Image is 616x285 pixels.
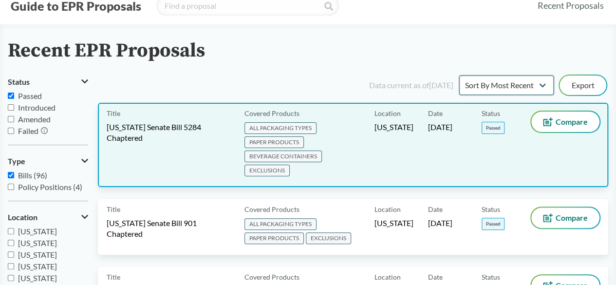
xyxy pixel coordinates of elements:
span: Date [428,108,443,118]
span: [US_STATE] [374,218,413,228]
input: [US_STATE] [8,228,14,234]
input: [US_STATE] [8,240,14,246]
span: PAPER PRODUCTS [244,232,304,244]
span: [US_STATE] [18,250,57,259]
button: Status [8,74,88,90]
span: Passed [18,91,42,100]
button: Compare [531,208,599,228]
span: Amended [18,114,51,124]
span: Status [8,77,30,86]
span: Title [107,204,120,214]
span: Passed [482,218,504,230]
span: Location [374,204,401,214]
span: [US_STATE] [374,122,413,133]
input: [US_STATE] [8,275,14,281]
span: PAPER PRODUCTS [244,136,304,148]
span: [US_STATE] [18,262,57,271]
span: Covered Products [244,108,299,118]
span: EXCLUSIONS [244,165,290,176]
span: Passed [482,122,504,134]
button: Export [560,76,606,95]
span: Failed [18,126,38,135]
span: [DATE] [428,122,452,133]
input: Failed [8,128,14,134]
span: EXCLUSIONS [306,232,351,244]
span: Location [374,108,401,118]
span: Status [482,204,500,214]
span: [US_STATE] Senate Bill 5284 Chaptered [107,122,233,143]
span: Compare [556,118,588,126]
span: Introduced [18,103,56,112]
button: Location [8,209,88,226]
input: Policy Positions (4) [8,184,14,190]
input: Amended [8,116,14,122]
span: ALL PACKAGING TYPES [244,122,317,134]
input: [US_STATE] [8,251,14,258]
span: Date [428,204,443,214]
span: Status [482,272,500,282]
span: Covered Products [244,204,299,214]
span: [US_STATE] [18,273,57,283]
span: Covered Products [244,272,299,282]
span: [US_STATE] Senate Bill 901 Chaptered [107,218,233,239]
span: Type [8,157,25,166]
span: Status [482,108,500,118]
span: Compare [556,214,588,222]
span: ALL PACKAGING TYPES [244,218,317,230]
input: [US_STATE] [8,263,14,269]
span: Location [8,213,37,222]
span: [DATE] [428,218,452,228]
h2: Recent EPR Proposals [8,40,205,62]
span: Policy Positions (4) [18,182,82,191]
button: Type [8,153,88,170]
span: [US_STATE] [18,227,57,236]
input: Bills (96) [8,172,14,178]
span: Date [428,272,443,282]
input: Introduced [8,104,14,111]
span: Title [107,272,120,282]
span: [US_STATE] [18,238,57,247]
input: Passed [8,93,14,99]
span: BEVERAGE CONTAINERS [244,151,322,162]
div: Data current as of [DATE] [369,79,453,91]
span: Title [107,108,120,118]
span: Location [374,272,401,282]
button: Compare [531,112,599,132]
span: Bills (96) [18,171,47,180]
